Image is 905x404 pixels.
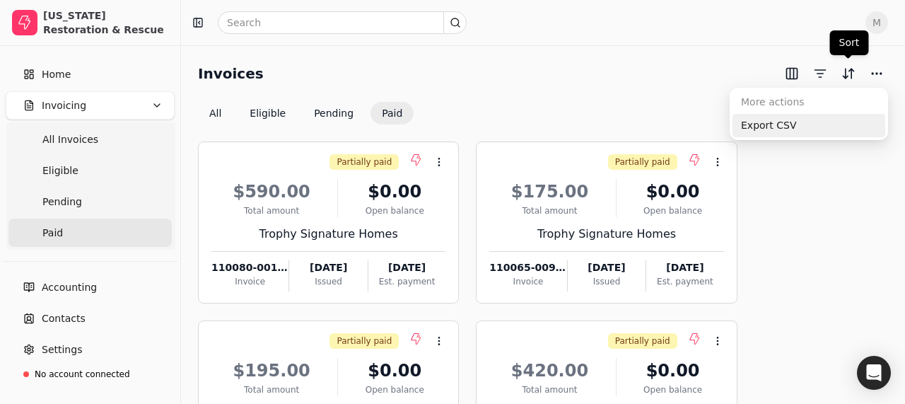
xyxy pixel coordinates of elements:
[8,125,172,154] a: All Invoices
[6,362,175,387] a: No account connected
[42,67,71,82] span: Home
[303,102,365,125] button: Pending
[198,102,414,125] div: Invoice filter options
[865,11,888,34] button: M
[42,163,78,178] span: Eligible
[337,335,392,347] span: Partially paid
[489,226,723,243] div: Trophy Signature Homes
[344,383,445,396] div: Open balance
[370,102,414,125] button: Paid
[337,156,392,168] span: Partially paid
[344,204,445,217] div: Open balance
[646,275,723,288] div: Est. payment
[732,114,885,137] div: Export CSV
[6,273,175,301] a: Accounting
[615,335,670,347] span: Partially paid
[42,98,86,113] span: Invoicing
[857,356,891,390] div: Open Intercom Messenger
[42,311,86,326] span: Contacts
[8,219,172,247] a: Paid
[489,275,566,288] div: Invoice
[489,383,609,396] div: Total amount
[6,91,175,120] button: Invoicing
[622,204,724,217] div: Open balance
[211,383,332,396] div: Total amount
[368,275,445,288] div: Est. payment
[211,358,332,383] div: $195.00
[646,260,723,275] div: [DATE]
[6,335,175,364] a: Settings
[198,62,264,85] h2: Invoices
[622,383,724,396] div: Open balance
[368,260,445,275] div: [DATE]
[837,62,860,85] button: Sort
[568,260,646,275] div: [DATE]
[43,8,168,37] div: [US_STATE] Restoration & Rescue
[865,62,888,85] button: More
[211,226,445,243] div: Trophy Signature Homes
[615,156,670,168] span: Partially paid
[211,275,288,288] div: Invoice
[289,260,367,275] div: [DATE]
[622,179,724,204] div: $0.00
[344,179,445,204] div: $0.00
[6,60,175,88] a: Home
[42,226,63,241] span: Paid
[6,304,175,333] a: Contacts
[622,358,724,383] div: $0.00
[42,132,98,147] span: All Invoices
[42,342,82,357] span: Settings
[238,102,297,125] button: Eligible
[489,260,566,275] div: 110065-009197-01
[35,368,130,381] div: No account connected
[489,358,609,383] div: $420.00
[42,280,97,295] span: Accounting
[8,156,172,185] a: Eligible
[211,179,332,204] div: $590.00
[218,11,467,34] input: Search
[568,275,646,288] div: Issued
[8,187,172,216] a: Pending
[489,204,609,217] div: Total amount
[344,358,445,383] div: $0.00
[732,91,885,114] div: More actions
[211,204,332,217] div: Total amount
[830,30,869,55] div: Sort
[489,179,609,204] div: $175.00
[42,195,82,209] span: Pending
[289,275,367,288] div: Issued
[198,102,233,125] button: All
[211,260,288,275] div: 110080-001886-01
